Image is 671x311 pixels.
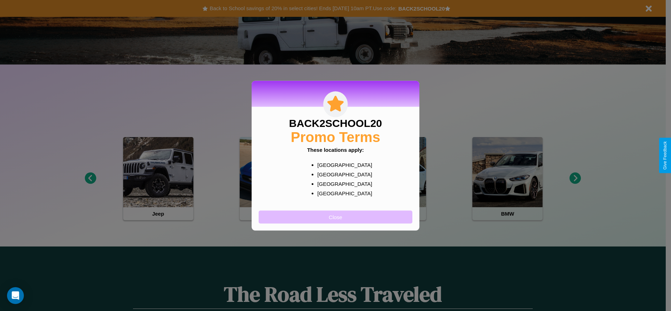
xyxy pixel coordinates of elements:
[307,147,364,153] b: These locations apply:
[317,179,367,188] p: [GEOGRAPHIC_DATA]
[663,141,667,170] div: Give Feedback
[317,160,367,169] p: [GEOGRAPHIC_DATA]
[317,169,367,179] p: [GEOGRAPHIC_DATA]
[289,117,382,129] h3: BACK2SCHOOL20
[317,188,367,198] p: [GEOGRAPHIC_DATA]
[291,129,380,145] h2: Promo Terms
[7,287,24,304] div: Open Intercom Messenger
[259,210,412,223] button: Close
